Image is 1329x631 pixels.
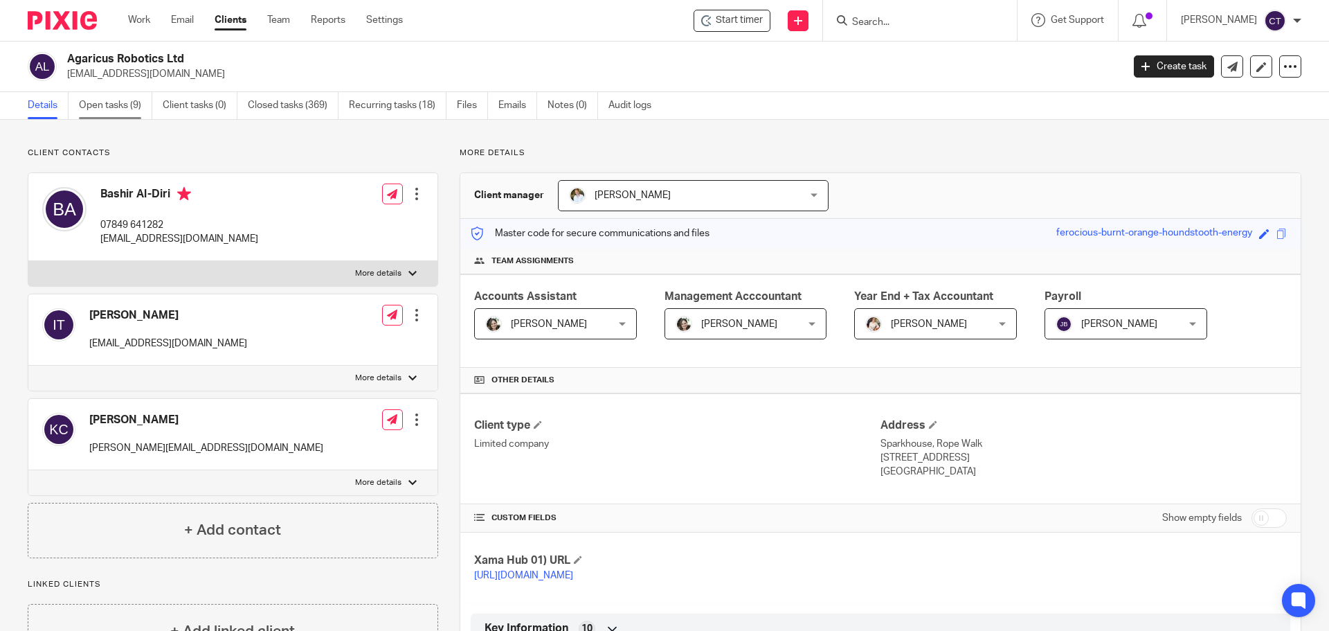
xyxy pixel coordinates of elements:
[511,319,587,329] span: [PERSON_NAME]
[471,226,709,240] p: Master code for secure communications and files
[1081,319,1157,329] span: [PERSON_NAME]
[1162,511,1242,525] label: Show empty fields
[716,13,763,28] span: Start timer
[880,465,1287,479] p: [GEOGRAPHIC_DATA]
[880,418,1287,433] h4: Address
[171,13,194,27] a: Email
[676,316,692,332] img: barbara-raine-.jpg
[79,92,152,119] a: Open tasks (9)
[474,418,880,433] h4: Client type
[67,67,1113,81] p: [EMAIL_ADDRESS][DOMAIN_NAME]
[474,553,880,568] h4: Xama Hub 01) URL
[28,92,69,119] a: Details
[694,10,770,32] div: Agaricus Robotics Ltd
[595,190,671,200] span: [PERSON_NAME]
[474,513,880,524] h4: CUSTOM FIELDS
[355,477,401,488] p: More details
[1056,226,1252,242] div: ferocious-burnt-orange-houndstooth-energy
[42,413,75,446] img: svg%3E
[1045,291,1081,302] span: Payroll
[498,92,537,119] a: Emails
[457,92,488,119] a: Files
[1051,15,1104,25] span: Get Support
[184,519,281,541] h4: + Add contact
[248,92,338,119] a: Closed tasks (369)
[851,17,975,29] input: Search
[664,291,802,302] span: Management Acccountant
[891,319,967,329] span: [PERSON_NAME]
[854,291,993,302] span: Year End + Tax Accountant
[163,92,237,119] a: Client tasks (0)
[865,316,882,332] img: Kayleigh%20Henson.jpeg
[215,13,246,27] a: Clients
[548,92,598,119] a: Notes (0)
[474,188,544,202] h3: Client manager
[100,232,258,246] p: [EMAIL_ADDRESS][DOMAIN_NAME]
[1134,55,1214,78] a: Create task
[89,337,247,350] p: [EMAIL_ADDRESS][DOMAIN_NAME]
[608,92,662,119] a: Audit logs
[355,373,401,384] p: More details
[474,437,880,451] p: Limited company
[485,316,502,332] img: barbara-raine-.jpg
[89,308,247,323] h4: [PERSON_NAME]
[569,187,586,204] img: sarah-royle.jpg
[28,52,57,81] img: svg%3E
[491,375,554,386] span: Other details
[880,437,1287,451] p: Sparkhouse, Rope Walk
[28,148,438,159] p: Client contacts
[100,187,258,204] h4: Bashir Al-Diri
[89,413,323,427] h4: [PERSON_NAME]
[460,148,1301,159] p: More details
[474,291,577,302] span: Accounts Assistant
[89,441,323,455] p: [PERSON_NAME][EMAIL_ADDRESS][DOMAIN_NAME]
[177,187,191,201] i: Primary
[42,308,75,341] img: svg%3E
[42,187,87,231] img: svg%3E
[267,13,290,27] a: Team
[100,218,258,232] p: 07849 641282
[474,571,573,580] a: [URL][DOMAIN_NAME]
[28,11,97,30] img: Pixie
[1181,13,1257,27] p: [PERSON_NAME]
[880,451,1287,465] p: [STREET_ADDRESS]
[28,579,438,590] p: Linked clients
[491,256,574,267] span: Team assignments
[67,52,904,66] h2: Agaricus Robotics Ltd
[1056,316,1072,332] img: svg%3E
[311,13,345,27] a: Reports
[1264,10,1286,32] img: svg%3E
[366,13,403,27] a: Settings
[349,92,446,119] a: Recurring tasks (18)
[128,13,150,27] a: Work
[355,268,401,279] p: More details
[701,319,777,329] span: [PERSON_NAME]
